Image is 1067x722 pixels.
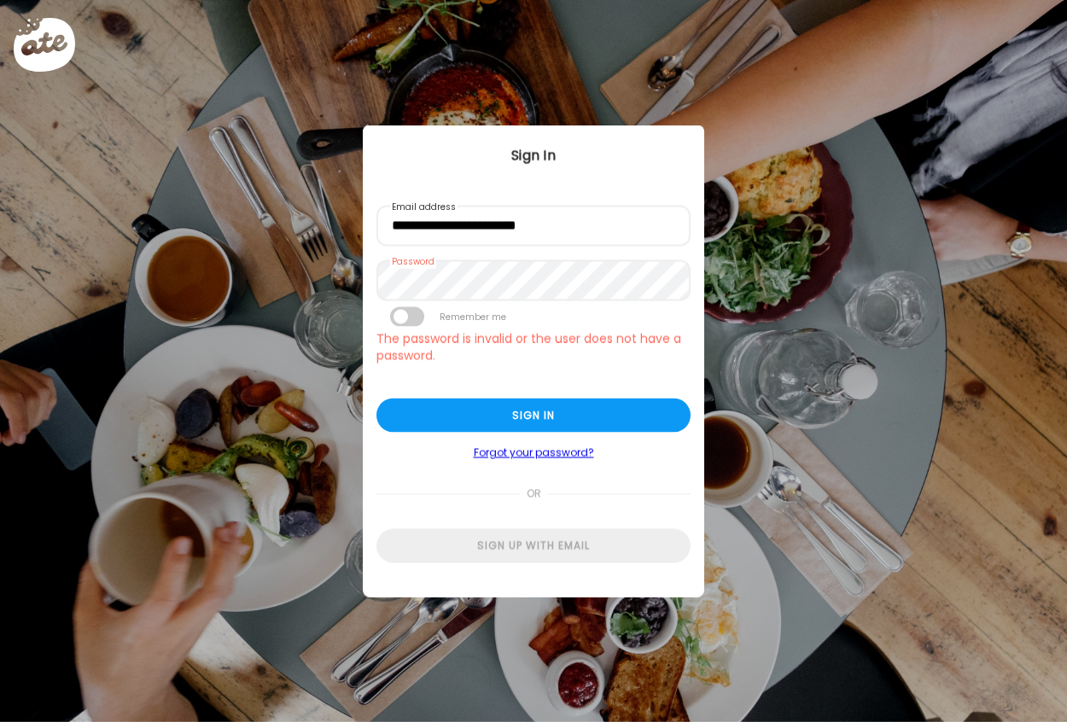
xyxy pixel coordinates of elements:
a: Forgot your password? [376,446,691,460]
label: Remember me [438,307,508,327]
label: Email address [390,201,458,214]
span: or [520,477,548,511]
div: Sign in [376,399,691,433]
div: Sign In [363,146,704,166]
div: The password is invalid or the user does not have a password. [376,330,691,364]
div: Sign up with email [376,529,691,563]
label: Password [390,255,436,269]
